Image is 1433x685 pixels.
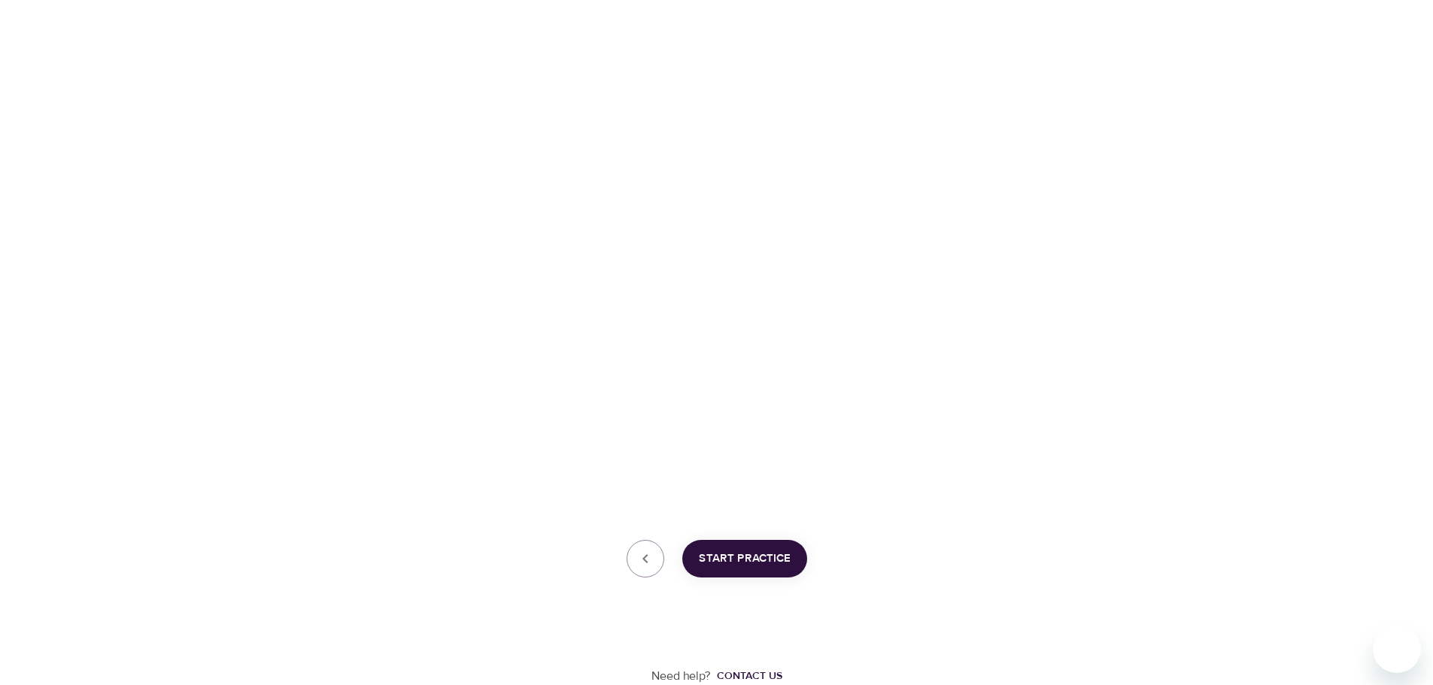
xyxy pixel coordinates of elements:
a: Contact us [711,668,782,683]
span: Start Practice [699,549,791,568]
iframe: Button to launch messaging window [1373,625,1421,673]
p: Need help? [651,668,711,685]
button: Start Practice [682,540,807,577]
div: Contact us [717,668,782,683]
